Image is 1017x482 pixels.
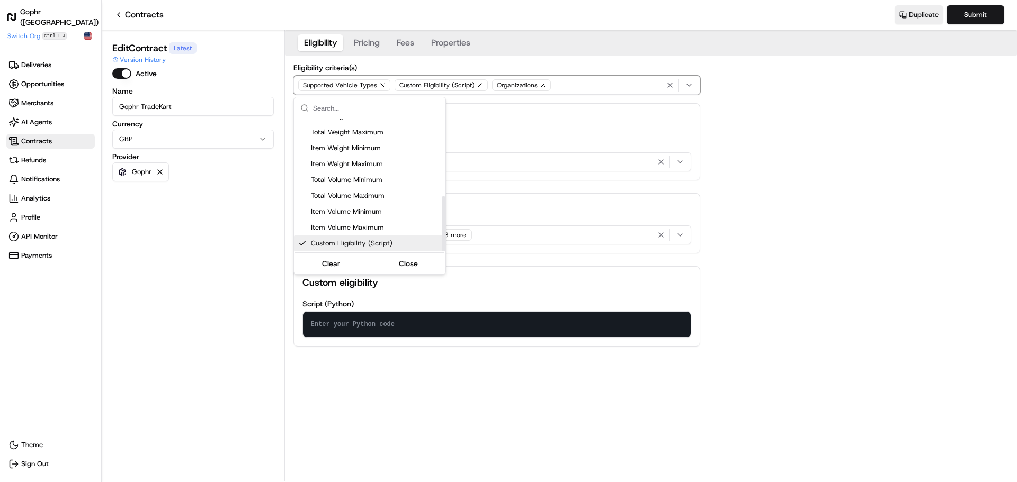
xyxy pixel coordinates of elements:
span: Total Weight Maximum [311,128,441,137]
span: Custom Eligibility (Script) [311,239,441,248]
span: Item Weight Maximum [311,159,441,169]
input: Search... [313,97,439,119]
button: Clear [295,256,368,271]
button: Close [372,256,445,271]
span: Total Volume Maximum [311,191,441,201]
span: Item Volume Minimum [311,207,441,216]
div: Suggestions [294,119,445,274]
span: Total Volume Minimum [311,175,441,185]
span: Item Weight Minimum [311,143,441,153]
span: Item Volume Maximum [311,223,441,232]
